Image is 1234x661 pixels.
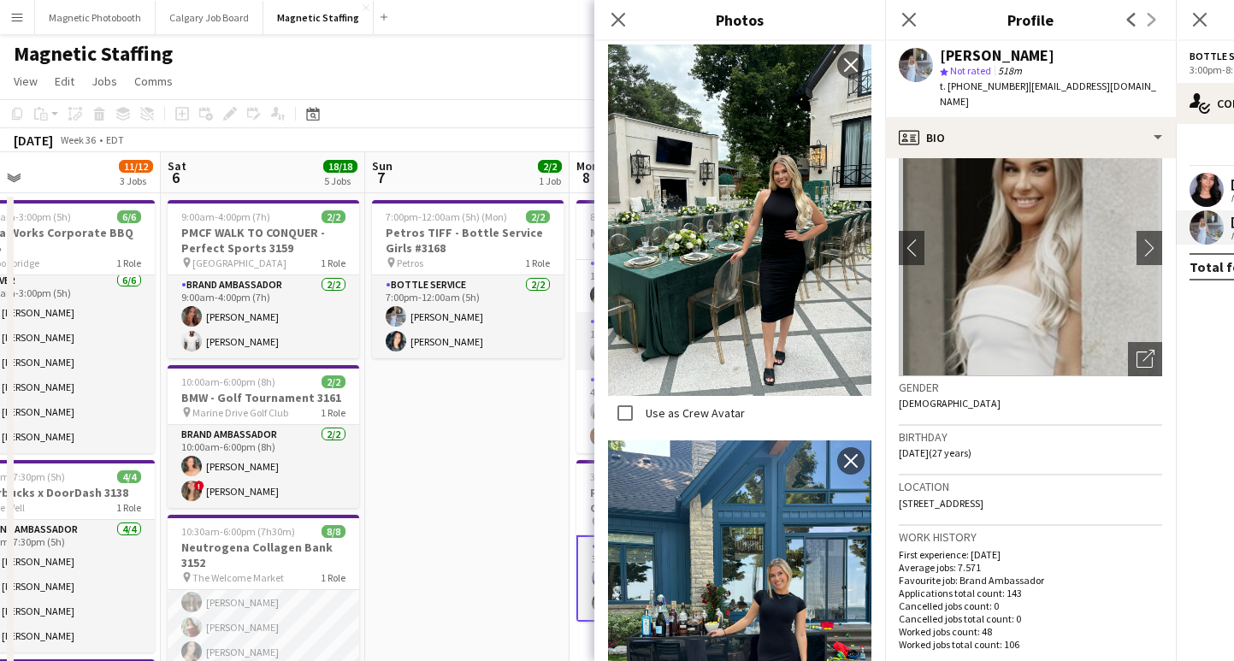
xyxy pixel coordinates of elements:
[372,158,393,174] span: Sun
[885,117,1176,158] div: Bio
[899,446,971,459] span: [DATE] (27 years)
[940,80,1029,92] span: t. [PHONE_NUMBER]
[263,1,374,34] button: Magnetic Staffing
[321,257,345,269] span: 1 Role
[117,470,141,483] span: 4/4
[899,587,1162,599] p: Applications total count: 143
[168,365,359,508] app-job-card: 10:00am-6:00pm (8h)2/2BMW - Golf Tournament 3161 Marine Drive Golf Club1 RoleBrand Ambassador2/21...
[156,1,263,34] button: Calgary Job Board
[885,9,1176,31] h3: Profile
[192,257,286,269] span: [GEOGRAPHIC_DATA]
[92,74,117,89] span: Jobs
[594,9,885,31] h3: Photos
[899,429,1162,445] h3: Birthday
[168,390,359,405] h3: BMW - Golf Tournament 3161
[608,44,871,396] img: Crew photo 873425
[590,470,678,483] span: 3:00pm-8:00pm (5h)
[181,210,270,223] span: 9:00am-4:00pm (7h)
[168,158,186,174] span: Sat
[7,70,44,92] a: View
[372,275,564,358] app-card-role: Bottle Service2/27:00pm-12:00am (5h)[PERSON_NAME][PERSON_NAME]
[14,132,53,149] div: [DATE]
[899,497,983,510] span: [STREET_ADDRESS]
[165,168,186,187] span: 6
[35,1,156,34] button: Magnetic Photobooth
[576,254,768,312] app-card-role: Brand Ambassador1/112:00pm-8:00pm (8h)[PERSON_NAME]
[192,571,284,584] span: The Welcome Market
[397,257,423,269] span: Petros
[192,406,288,419] span: Marine Drive Golf Club
[369,168,393,187] span: 7
[116,501,141,514] span: 1 Role
[386,210,507,223] span: 7:00pm-12:00am (5h) (Mon)
[14,74,38,89] span: View
[940,48,1054,63] div: [PERSON_NAME]
[899,574,1162,587] p: Favourite job: Brand Ambassador
[56,133,99,146] span: Week 36
[574,168,599,187] span: 8
[321,571,345,584] span: 1 Role
[194,481,204,491] span: !
[127,70,180,92] a: Comms
[576,485,768,516] h3: Petros TIFF - Bottle Service Girls #3168
[134,74,173,89] span: Comms
[899,561,1162,574] p: Average jobs: 7.571
[576,460,768,622] app-job-card: 3:00pm-8:00pm (5h)2/2Petros TIFF - Bottle Service Girls #3168 Petros1 RoleBottle Service2/23:00pm...
[120,174,152,187] div: 3 Jobs
[116,257,141,269] span: 1 Role
[576,370,768,453] app-card-role: Brand Ambassador2/24:00pm-9:00pm (5h)[PERSON_NAME][PERSON_NAME]
[168,275,359,358] app-card-role: Brand Ambassador2/29:00am-4:00pm (7h)[PERSON_NAME][PERSON_NAME]
[1128,342,1162,376] div: Open photos pop-in
[940,80,1156,108] span: | [EMAIL_ADDRESS][DOMAIN_NAME]
[321,406,345,419] span: 1 Role
[323,160,357,173] span: 18/18
[899,625,1162,638] p: Worked jobs count: 48
[85,70,124,92] a: Jobs
[168,540,359,570] h3: Neutrogena Collagen Bank 3152
[322,375,345,388] span: 2/2
[55,74,74,89] span: Edit
[181,375,275,388] span: 10:00am-6:00pm (8h)
[576,200,768,453] app-job-card: 8:00am-9:00pm (13h)5/5Modern Day Wife Event 3070 [GEOGRAPHIC_DATA]4 RolesBrand Ambassador1/18:00a...
[899,479,1162,494] h3: Location
[168,200,359,358] app-job-card: 9:00am-4:00pm (7h)2/2PMCF WALK TO CONQUER - Perfect Sports 3159 [GEOGRAPHIC_DATA]1 RoleBrand Amba...
[168,425,359,508] app-card-role: Brand Ambassador2/210:00am-6:00pm (8h)[PERSON_NAME]![PERSON_NAME]
[576,158,599,174] span: Mon
[899,397,1001,410] span: [DEMOGRAPHIC_DATA]
[642,405,745,421] label: Use as Crew Avatar
[525,257,550,269] span: 1 Role
[590,210,684,223] span: 8:00am-9:00pm (13h)
[538,160,562,173] span: 2/2
[899,529,1162,545] h3: Work history
[539,174,561,187] div: 1 Job
[576,312,768,370] app-card-role: Registration1/112:00pm-8:00pm (8h)[PERSON_NAME]
[899,548,1162,561] p: First experience: [DATE]
[950,64,991,77] span: Not rated
[899,599,1162,612] p: Cancelled jobs count: 0
[322,525,345,538] span: 8/8
[168,225,359,256] h3: PMCF WALK TO CONQUER - Perfect Sports 3159
[119,160,153,173] span: 11/12
[899,380,1162,395] h3: Gender
[576,535,768,622] app-card-role: Bottle Service2/23:00pm-8:00pm (5h)[PERSON_NAME][PERSON_NAME]
[322,210,345,223] span: 2/2
[899,638,1162,651] p: Worked jobs total count: 106
[117,210,141,223] span: 6/6
[899,120,1162,376] img: Crew avatar or photo
[372,200,564,358] app-job-card: 7:00pm-12:00am (5h) (Mon)2/2Petros TIFF - Bottle Service Girls #3168 Petros1 RoleBottle Service2/...
[899,612,1162,625] p: Cancelled jobs total count: 0
[48,70,81,92] a: Edit
[576,225,768,240] h3: Modern Day Wife Event 3070
[526,210,550,223] span: 2/2
[995,64,1025,77] span: 518m
[14,41,173,67] h1: Magnetic Staffing
[181,525,295,538] span: 10:30am-6:00pm (7h30m)
[106,133,124,146] div: EDT
[372,225,564,256] h3: Petros TIFF - Bottle Service Girls #3168
[324,174,357,187] div: 5 Jobs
